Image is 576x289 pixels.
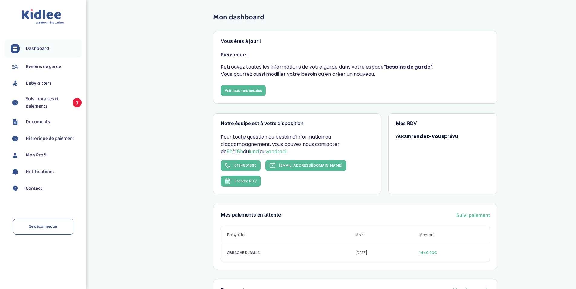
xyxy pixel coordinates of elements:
span: 9h [227,148,233,155]
a: Se déconnecter [13,219,73,235]
img: suivihoraire.svg [11,98,20,107]
span: Mois [355,232,419,238]
span: Besoins de garde [26,63,61,70]
p: Pour toute question ou besoin d'information ou d'accompagnement, vous pouvez nous contacter de à ... [221,133,373,155]
span: Aucun prévu [396,133,458,140]
a: Contact [11,184,82,193]
span: 1440.00€ [419,250,483,255]
a: Suivi paiement [456,211,490,219]
a: Voir tous mes besoins [221,85,266,96]
span: Prendre RDV [234,179,257,183]
a: Besoins de garde [11,62,82,71]
img: babysitters.svg [11,79,20,88]
a: [EMAIL_ADDRESS][DOMAIN_NAME] [265,160,346,171]
a: Baby-sitters [11,79,82,88]
strong: rendez-vous [411,133,444,140]
span: [EMAIL_ADDRESS][DOMAIN_NAME] [279,163,342,168]
span: Baby-sitters [26,80,51,87]
img: profil.svg [11,151,20,160]
a: Historique de paiement [11,134,82,143]
img: notification.svg [11,167,20,176]
p: Retrouvez toutes les informations de votre garde dans votre espace . Vous pourrez aussi modifier ... [221,63,490,78]
img: besoin.svg [11,62,20,71]
span: Montant [419,232,483,238]
button: Prendre RDV [221,176,261,187]
img: suivihoraire.svg [11,134,20,143]
span: 18h [236,148,243,155]
span: ABBACHE DJAMILA [227,250,355,255]
strong: "besoins de garde" [384,63,432,70]
a: Documents [11,117,82,127]
span: Babysitter [227,232,355,238]
span: 3 [73,98,82,107]
h1: Mon dashboard [213,14,497,21]
span: lundi [249,148,260,155]
h3: Mes paiements en attente [221,212,281,218]
span: Suivi horaires et paiements [26,95,67,110]
span: Notifications [26,168,54,175]
span: 0184801880 [234,163,257,168]
span: vendredi [265,148,286,155]
a: Mon Profil [11,151,82,160]
span: Contact [26,185,42,192]
h3: Mes RDV [396,121,490,126]
span: [DATE] [355,250,419,255]
h3: Notre équipe est à votre disposition [221,121,373,126]
a: Dashboard [11,44,82,53]
span: Documents [26,118,50,126]
img: documents.svg [11,117,20,127]
a: 0184801880 [221,160,261,171]
span: Mon Profil [26,152,48,159]
img: logo.svg [22,9,64,24]
a: Notifications [11,167,82,176]
img: dashboard.svg [11,44,20,53]
span: Dashboard [26,45,49,52]
span: Historique de paiement [26,135,74,142]
a: Suivi horaires et paiements 3 [11,95,82,110]
h3: Vous êtes à jour ! [221,39,490,44]
img: contact.svg [11,184,20,193]
p: Bienvenue ! [221,51,490,59]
